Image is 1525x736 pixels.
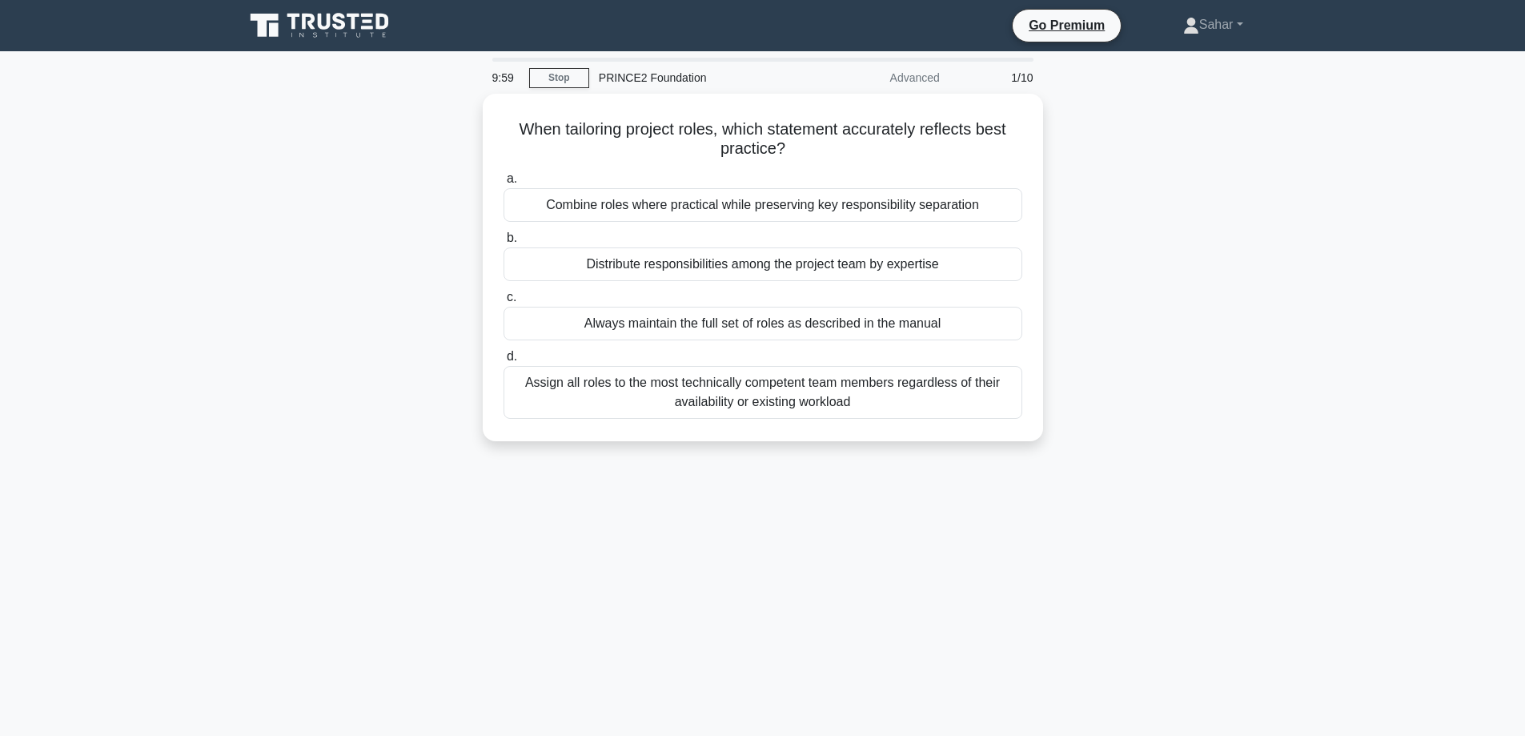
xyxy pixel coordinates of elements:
a: Stop [529,68,589,88]
a: Go Premium [1019,15,1114,35]
div: 9:59 [483,62,529,94]
div: PRINCE2 Foundation [589,62,809,94]
div: Always maintain the full set of roles as described in the manual [504,307,1022,340]
span: d. [507,349,517,363]
div: Distribute responsibilities among the project team by expertise [504,247,1022,281]
h5: When tailoring project roles, which statement accurately reflects best practice? [502,119,1024,159]
div: Assign all roles to the most technically competent team members regardless of their availability ... [504,366,1022,419]
span: a. [507,171,517,185]
span: b. [507,231,517,244]
div: Advanced [809,62,949,94]
span: c. [507,290,516,304]
a: Sahar [1145,9,1282,41]
div: Combine roles where practical while preserving key responsibility separation [504,188,1022,222]
div: 1/10 [949,62,1043,94]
